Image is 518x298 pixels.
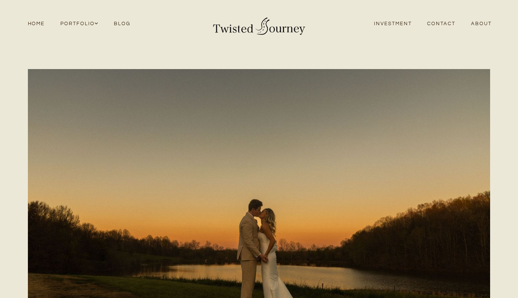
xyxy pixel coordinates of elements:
a: Blog [106,19,138,29]
a: Portfolio [53,19,106,29]
img: Twisted Journey [211,12,307,36]
span: Portfolio [60,20,99,28]
a: Home [20,19,52,29]
a: About [463,19,499,29]
a: Contact [419,19,463,29]
a: Investment [366,19,419,29]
